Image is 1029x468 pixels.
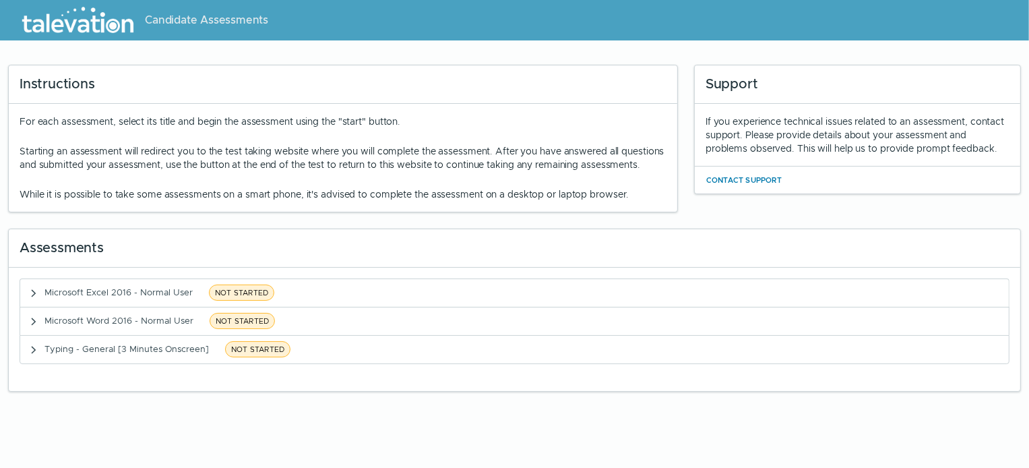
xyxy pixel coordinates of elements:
span: NOT STARTED [225,341,290,357]
span: NOT STARTED [209,285,274,301]
button: Microsoft Excel 2016 - Normal UserNOT STARTED [20,279,1009,307]
span: Microsoft Word 2016 - Normal User [44,315,193,326]
img: Talevation_Logo_Transparent_white.png [16,3,139,37]
span: Candidate Assessments [145,12,268,28]
p: While it is possible to take some assessments on a smart phone, it's advised to complete the asse... [20,187,666,201]
button: Contact Support [706,172,782,188]
div: If you experience technical issues related to an assessment, contact support. Please provide deta... [706,115,1009,155]
div: Assessments [9,229,1020,268]
span: Typing - General [3 Minutes Onscreen] [44,343,209,355]
button: Microsoft Word 2016 - Normal UserNOT STARTED [20,308,1009,335]
span: NOT STARTED [210,313,275,329]
div: Instructions [9,65,677,104]
span: Help [69,11,89,22]
p: Starting an assessment will redirect you to the test taking website where you will complete the a... [20,144,666,171]
div: Support [695,65,1020,104]
span: Microsoft Excel 2016 - Normal User [44,287,193,298]
div: For each assessment, select its title and begin the assessment using the "start" button. [20,115,666,201]
button: Typing - General [3 Minutes Onscreen]NOT STARTED [20,336,1009,363]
